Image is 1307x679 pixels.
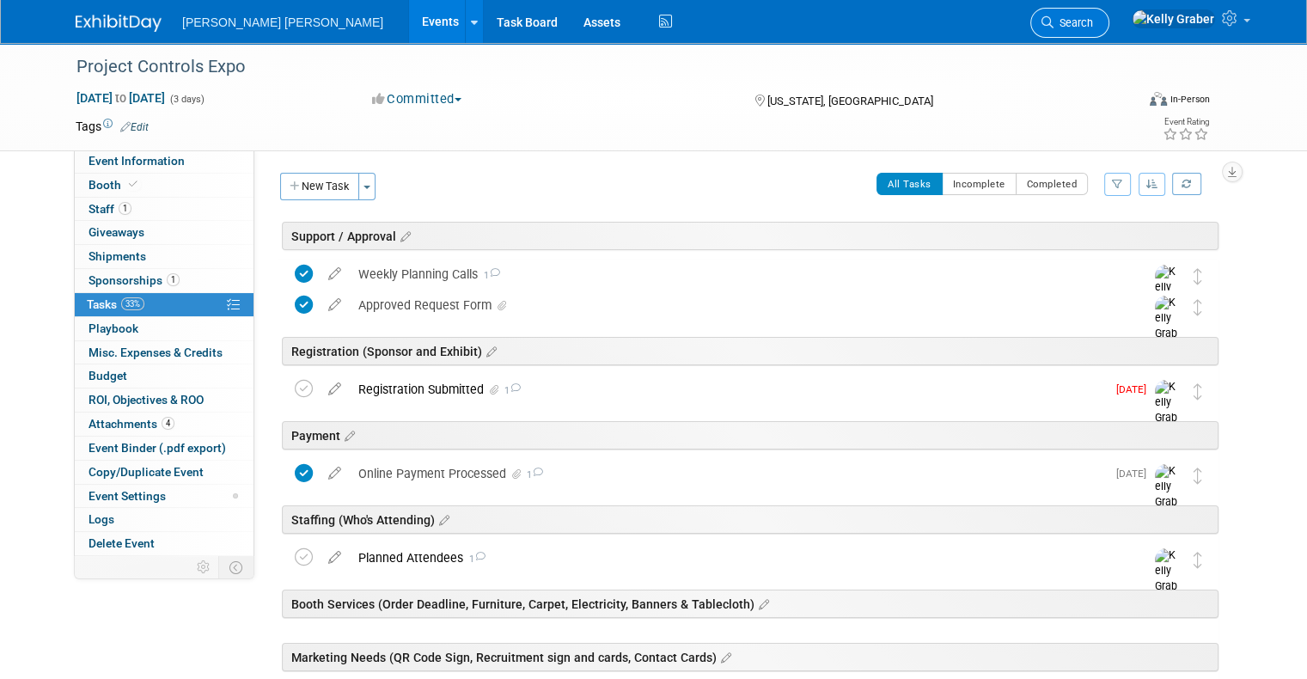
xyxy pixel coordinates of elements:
[89,202,131,216] span: Staff
[75,293,253,316] a: Tasks33%
[89,369,127,382] span: Budget
[1172,173,1201,195] a: Refresh
[75,174,253,197] a: Booth
[75,341,253,364] a: Misc. Expenses & Credits
[435,511,449,528] a: Edit sections
[75,508,253,531] a: Logs
[1116,468,1155,480] span: [DATE]
[524,469,543,480] span: 1
[1116,383,1155,395] span: [DATE]
[70,52,1114,83] div: Project Controls Expo
[89,536,155,550] span: Delete Event
[189,556,219,578] td: Personalize Event Tab Strip
[75,198,253,221] a: Staff1
[89,417,174,431] span: Attachments
[478,270,500,281] span: 1
[129,180,137,189] i: Booth reservation complete
[1030,8,1109,38] a: Search
[350,291,1121,320] div: Approved Request Form
[76,15,162,32] img: ExhibitDay
[1194,299,1202,315] i: Move task
[75,532,253,555] a: Delete Event
[754,595,769,612] a: Edit sections
[463,554,486,565] span: 1
[282,643,1218,671] div: Marketing Needs (QR Code Sign, Recruitment sign and cards, Contact Cards)
[119,202,131,215] span: 1
[767,95,933,107] span: [US_STATE], [GEOGRAPHIC_DATA]
[1155,296,1181,357] img: Kelly Graber
[75,317,253,340] a: Playbook
[1042,89,1210,115] div: Event Format
[75,364,253,388] a: Budget
[282,590,1218,618] div: Booth Services (Order Deadline, Furniture, Carpet, Electricity, Banners & Tablecloth)
[89,178,141,192] span: Booth
[87,297,144,311] span: Tasks
[1163,118,1209,126] div: Event Rating
[350,543,1121,572] div: Planned Attendees
[121,297,144,310] span: 33%
[1155,464,1181,525] img: Kelly Graber
[1054,16,1093,29] span: Search
[75,413,253,436] a: Attachments4
[168,94,205,105] span: (3 days)
[89,225,144,239] span: Giveaways
[876,173,943,195] button: All Tasks
[89,346,223,359] span: Misc. Expenses & Credits
[76,118,149,135] td: Tags
[75,150,253,173] a: Event Information
[89,441,226,455] span: Event Binder (.pdf export)
[120,121,149,133] a: Edit
[320,550,350,566] a: edit
[1194,552,1202,568] i: Move task
[1194,468,1202,484] i: Move task
[219,556,254,578] td: Toggle Event Tabs
[162,417,174,430] span: 4
[717,648,731,665] a: Edit sections
[182,15,383,29] span: [PERSON_NAME] [PERSON_NAME]
[1155,380,1181,441] img: Kelly Graber
[320,382,350,397] a: edit
[89,393,204,407] span: ROI, Objectives & ROO
[320,297,350,313] a: edit
[282,421,1218,450] div: Payment
[320,266,350,282] a: edit
[1155,265,1181,326] img: Kelly Graber
[350,375,1106,404] div: Registration Submitted
[942,173,1017,195] button: Incomplete
[282,222,1218,250] div: Support / Approval
[350,260,1121,289] div: Weekly Planning Calls
[75,437,253,460] a: Event Binder (.pdf export)
[89,465,204,479] span: Copy/Duplicate Event
[282,337,1218,365] div: Registration (Sponsor and Exhibit)
[75,461,253,484] a: Copy/Duplicate Event
[1016,173,1089,195] button: Completed
[113,91,129,105] span: to
[1155,548,1181,609] img: Kelly Graber
[75,485,253,508] a: Event Settings
[89,489,166,503] span: Event Settings
[350,459,1106,488] div: Online Payment Processed
[1132,9,1215,28] img: Kelly Graber
[396,227,411,244] a: Edit sections
[366,90,468,108] button: Committed
[75,269,253,292] a: Sponsorships1
[1194,383,1202,400] i: Move task
[167,273,180,286] span: 1
[89,512,114,526] span: Logs
[89,249,146,263] span: Shipments
[89,321,138,335] span: Playbook
[282,505,1218,534] div: Staffing (Who's Attending)
[89,154,185,168] span: Event Information
[1170,93,1210,106] div: In-Person
[75,221,253,244] a: Giveaways
[233,493,238,499] span: Modified Layout
[320,466,350,481] a: edit
[1194,268,1202,284] i: Move task
[1150,92,1167,106] img: Format-Inperson.png
[75,245,253,268] a: Shipments
[482,342,497,359] a: Edit sections
[76,90,166,106] span: [DATE] [DATE]
[502,385,521,396] span: 1
[89,273,180,287] span: Sponsorships
[340,426,355,443] a: Edit sections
